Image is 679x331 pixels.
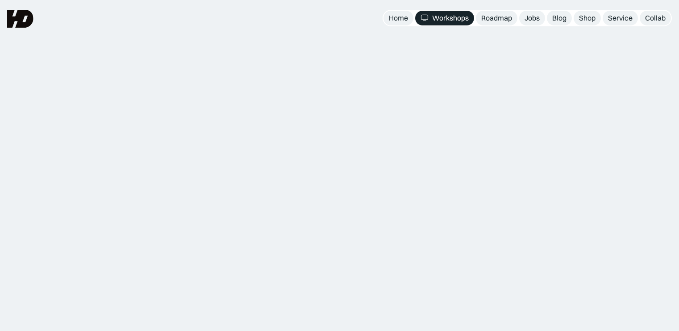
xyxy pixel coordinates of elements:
a: Collab [640,11,671,25]
div: Collab [645,13,666,23]
a: Jobs [519,11,545,25]
a: Service [603,11,638,25]
div: Home [389,13,408,23]
div: Shop [579,13,596,23]
div: Jobs [525,13,540,23]
a: Shop [574,11,601,25]
div: Roadmap [481,13,512,23]
div: Blog [552,13,567,23]
a: Workshops [415,11,474,25]
div: Service [608,13,633,23]
a: Home [383,11,413,25]
div: Workshops [432,13,469,23]
a: Roadmap [476,11,517,25]
a: Blog [547,11,572,25]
